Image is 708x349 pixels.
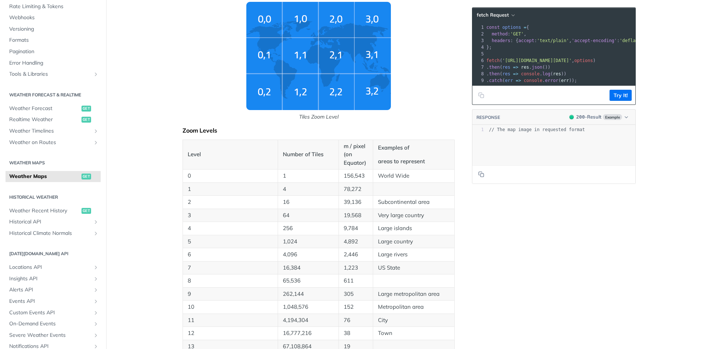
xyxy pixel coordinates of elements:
[524,25,526,30] span: =
[344,316,368,325] p: 76
[188,185,273,194] p: 1
[513,71,518,76] span: =>
[188,277,273,285] p: 8
[188,224,273,233] p: 4
[532,65,542,70] span: json
[378,198,450,206] p: Subcontinental area
[566,113,632,121] button: 200200-ResultExample
[489,65,500,70] span: then
[486,45,492,50] span: };
[283,277,334,285] p: 65,536
[9,173,80,180] span: Weather Maps
[283,150,334,159] p: Number of Tiles
[489,71,500,76] span: then
[344,277,368,285] p: 611
[9,332,91,339] span: Severe Weather Events
[486,78,577,83] span: . ( . ( ));
[502,58,572,63] span: '[URL][DOMAIN_NAME][DATE]'
[283,185,334,194] p: 4
[6,12,101,23] a: Webhooks
[378,224,450,233] p: Large islands
[378,250,450,259] p: Large rivers
[472,64,485,71] div: 7
[344,237,368,246] p: 4,892
[81,117,91,123] span: get
[489,127,585,132] span: // The map image in requested format
[93,230,99,236] button: Show subpages for Historical Climate Normals
[545,78,558,83] span: error
[93,264,99,270] button: Show subpages for Locations API
[93,140,99,146] button: Show subpages for Weather on Routes
[283,250,334,259] p: 4,096
[9,3,99,10] span: Rate Limiting & Tokens
[93,332,99,338] button: Show subpages for Severe Weather Events
[6,69,101,80] a: Tools & LibrariesShow subpages for Tools & Libraries
[561,78,569,83] span: err
[489,78,502,83] span: catch
[569,115,574,119] span: 200
[513,65,518,70] span: =>
[283,290,334,298] p: 262,144
[246,2,391,110] img: weather-grid-map.png
[93,276,99,282] button: Show subpages for Insights API
[6,114,101,125] a: Realtime Weatherget
[524,78,542,83] span: console
[572,38,617,43] span: 'accept-encoding'
[9,218,91,226] span: Historical API
[378,144,450,152] p: Examples of
[6,24,101,35] a: Versioning
[474,11,517,19] button: fetch Request
[283,303,334,311] p: 1,048,576
[9,139,91,146] span: Weather on Routes
[6,250,101,257] h2: [DATE][DOMAIN_NAME] API
[472,127,484,133] div: 1
[6,103,101,114] a: Weather Forecastget
[502,65,510,70] span: res
[183,127,455,134] div: Zoom Levels
[472,31,485,37] div: 2
[9,25,99,33] span: Versioning
[344,329,368,338] p: 38
[6,126,101,137] a: Weather TimelinesShow subpages for Weather Timelines
[283,224,334,233] p: 256
[492,31,507,37] span: method
[9,264,91,271] span: Locations API
[542,71,551,76] span: log
[188,303,273,311] p: 10
[472,71,485,77] div: 8
[188,316,273,325] p: 11
[492,38,510,43] span: headers
[486,65,551,70] span: . ( . ())
[486,38,673,43] span: : { : , : }
[378,329,450,338] p: Town
[486,58,596,63] span: ( , )
[9,105,80,112] span: Weather Forecast
[9,230,91,237] span: Historical Climate Normals
[283,264,334,272] p: 16,384
[378,172,450,180] p: World Wide
[6,46,101,57] a: Pagination
[6,171,101,182] a: Weather Mapsget
[505,78,513,83] span: err
[93,298,99,304] button: Show subpages for Events API
[344,250,368,259] p: 2,446
[6,318,101,329] a: On-Demand EventsShow subpages for On-Demand Events
[9,320,91,328] span: On-Demand Events
[9,286,91,294] span: Alerts API
[472,51,485,57] div: 5
[378,290,450,298] p: Large metropolitan area
[188,250,273,259] p: 6
[9,207,80,215] span: Weather Recent History
[6,58,101,69] a: Error Handling
[472,44,485,51] div: 4
[344,264,368,272] p: 1,223
[472,24,485,31] div: 1
[188,150,273,159] p: Level
[6,92,101,98] h2: Weather Forecast & realtime
[378,316,450,325] p: City
[472,77,485,84] div: 9
[502,71,510,76] span: res
[378,264,450,272] p: US State
[93,310,99,316] button: Show subpages for Custom Events API
[6,160,101,166] h2: Weather Maps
